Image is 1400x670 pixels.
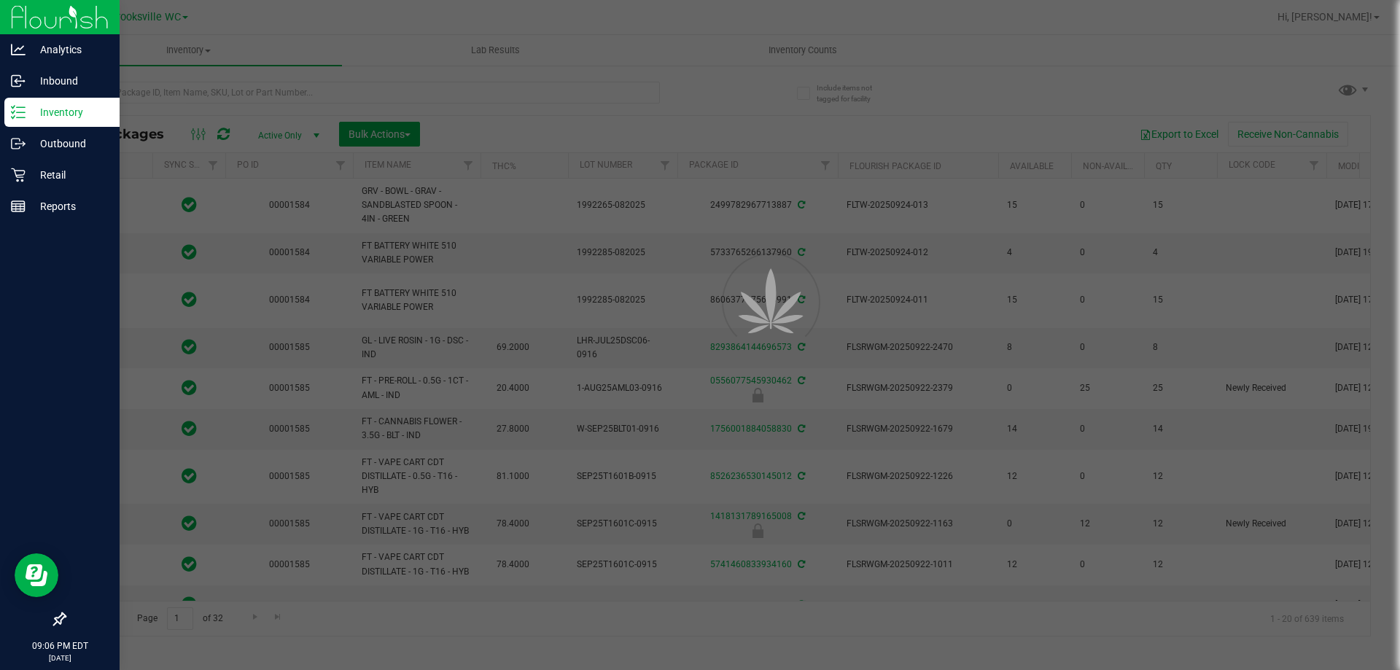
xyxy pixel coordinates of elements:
[26,166,113,184] p: Retail
[26,104,113,121] p: Inventory
[11,168,26,182] inline-svg: Retail
[11,74,26,88] inline-svg: Inbound
[26,72,113,90] p: Inbound
[11,105,26,120] inline-svg: Inventory
[26,135,113,152] p: Outbound
[26,198,113,215] p: Reports
[7,653,113,663] p: [DATE]
[11,199,26,214] inline-svg: Reports
[7,639,113,653] p: 09:06 PM EDT
[15,553,58,597] iframe: Resource center
[11,136,26,151] inline-svg: Outbound
[26,41,113,58] p: Analytics
[11,42,26,57] inline-svg: Analytics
